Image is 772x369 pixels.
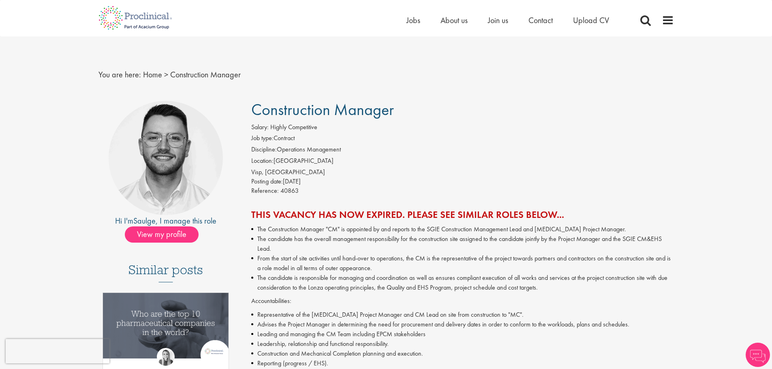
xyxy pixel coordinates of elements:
[488,15,508,26] a: Join us
[170,69,241,80] span: Construction Manager
[103,293,229,358] img: Top 10 pharmaceutical companies in the world 2025
[251,224,674,234] li: The Construction Manager "CM" is appointed by and reports to the SGIE Construction Management Lea...
[251,99,394,120] span: Construction Manager
[251,254,674,273] li: From the start of site activities until hand-over to operations, the CM is the representative of ...
[251,273,674,292] li: The candidate is responsible for managing and coordination as well as ensures compliant execution...
[251,329,674,339] li: Leading and managing the CM Team including EPCM stakeholders
[251,296,674,306] p: Accountabilities:
[103,293,229,365] a: Link to a post
[251,156,274,166] label: Location:
[251,339,674,349] li: Leadership, relationship and functional responsibility.
[251,177,674,186] div: [DATE]
[251,177,283,186] span: Posting date:
[251,310,674,320] li: Representative of the [MEDICAL_DATA] Project Manager and CM Lead on site from construction to "MC".
[125,228,207,239] a: View my profile
[157,348,175,366] img: Hannah Burke
[251,234,674,254] li: The candidate has the overall management responsibility for the construction site assigned to the...
[143,69,162,80] a: breadcrumb link
[251,186,279,196] label: Reference:
[251,156,674,168] li: [GEOGRAPHIC_DATA]
[406,15,420,26] a: Jobs
[109,101,223,215] img: imeage of recruiter Saulge Hubert
[251,134,674,145] li: Contract
[251,145,674,156] li: Operations Management
[251,123,269,132] label: Salary:
[251,209,674,220] h2: This vacancy has now expired. Please see similar roles below...
[746,343,770,367] img: Chatbot
[573,15,609,26] a: Upload CV
[251,168,674,177] div: Visp, [GEOGRAPHIC_DATA]
[164,69,168,80] span: >
[251,358,674,368] li: Reporting (progress / EHS).
[6,339,109,363] iframe: reCAPTCHA
[251,320,674,329] li: Advises the Project Manager in determining the need for procurement and delivery dates in order t...
[441,15,468,26] a: About us
[98,215,233,227] div: Hi I'm , I manage this role
[133,215,156,226] a: Saulge
[280,186,299,195] span: 40863
[125,226,199,243] span: View my profile
[128,263,203,282] h3: Similar posts
[528,15,553,26] a: Contact
[251,134,274,143] label: Job type:
[251,349,674,358] li: Construction and Mechanical Completion planning and execution.
[270,123,317,131] span: Highly Competitive
[251,145,277,154] label: Discipline:
[98,69,141,80] span: You are here:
